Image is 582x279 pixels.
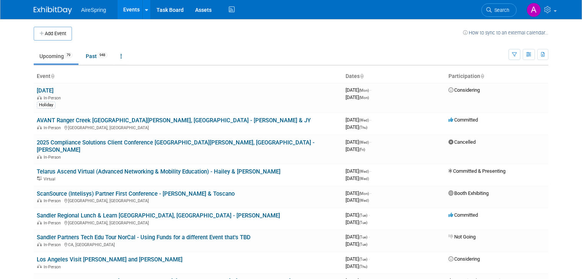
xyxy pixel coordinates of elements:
[370,168,371,174] span: -
[346,219,367,225] span: [DATE]
[37,221,42,224] img: In-Person Event
[37,198,42,202] img: In-Person Event
[359,198,369,203] span: (Wed)
[37,190,235,197] a: ScanSource (Intelisys) Partner First Conference - [PERSON_NAME] & Toscano
[359,264,367,269] span: (Thu)
[80,49,113,63] a: Past948
[44,221,63,225] span: In-Person
[359,140,369,144] span: (Wed)
[359,191,369,196] span: (Mon)
[448,117,478,123] span: Committed
[448,212,478,218] span: Committed
[346,256,370,262] span: [DATE]
[346,212,370,218] span: [DATE]
[342,70,445,83] th: Dates
[368,212,370,218] span: -
[346,241,367,247] span: [DATE]
[44,155,63,160] span: In-Person
[346,175,369,181] span: [DATE]
[448,168,505,174] span: Committed & Presenting
[37,177,42,180] img: Virtual Event
[448,87,480,93] span: Considering
[37,117,311,124] a: AVANT Ranger Creek [GEOGRAPHIC_DATA][PERSON_NAME], [GEOGRAPHIC_DATA] - [PERSON_NAME] & JY
[346,117,371,123] span: [DATE]
[463,30,548,36] a: How to sync to an external calendar...
[359,125,367,130] span: (Thu)
[370,139,371,145] span: -
[346,139,371,145] span: [DATE]
[44,198,63,203] span: In-Person
[359,118,369,122] span: (Wed)
[346,234,370,240] span: [DATE]
[368,234,370,240] span: -
[37,125,42,129] img: In-Person Event
[370,117,371,123] span: -
[37,102,55,109] div: Holiday
[44,177,57,182] span: Virtual
[359,213,367,217] span: (Tue)
[448,234,476,240] span: Not Going
[37,124,339,130] div: [GEOGRAPHIC_DATA], [GEOGRAPHIC_DATA]
[34,70,342,83] th: Event
[370,190,371,196] span: -
[346,190,371,196] span: [DATE]
[44,264,63,269] span: In-Person
[481,3,517,17] a: Search
[37,155,42,159] img: In-Person Event
[445,70,548,83] th: Participation
[37,234,251,241] a: Sandler Partners Tech Edu Tour NorCal - Using Funds for a different Event that's TBD
[359,242,367,247] span: (Tue)
[44,125,63,130] span: In-Person
[97,52,108,58] span: 948
[37,264,42,268] img: In-Person Event
[359,235,367,239] span: (Tue)
[359,169,369,174] span: (Wed)
[34,49,78,63] a: Upcoming79
[34,6,72,14] img: ExhibitDay
[359,257,367,261] span: (Tue)
[37,219,339,225] div: [GEOGRAPHIC_DATA], [GEOGRAPHIC_DATA]
[360,73,364,79] a: Sort by Start Date
[448,139,476,145] span: Cancelled
[37,242,42,246] img: In-Person Event
[37,197,339,203] div: [GEOGRAPHIC_DATA], [GEOGRAPHIC_DATA]
[37,241,339,247] div: CA, [GEOGRAPHIC_DATA]
[448,190,489,196] span: Booth Exhibiting
[527,3,541,17] img: Angie Handal
[492,7,509,13] span: Search
[480,73,484,79] a: Sort by Participation Type
[81,7,106,13] span: AireSpring
[64,52,73,58] span: 79
[346,197,369,203] span: [DATE]
[44,242,63,247] span: In-Person
[44,96,63,101] span: In-Person
[370,87,371,93] span: -
[346,168,371,174] span: [DATE]
[37,139,315,153] a: 2025 Compliance Solutions Client Conference [GEOGRAPHIC_DATA][PERSON_NAME], [GEOGRAPHIC_DATA] - [...
[34,27,72,41] button: Add Event
[37,256,183,263] a: Los Angeles Visit [PERSON_NAME] and [PERSON_NAME]
[359,96,369,100] span: (Mon)
[346,263,367,269] span: [DATE]
[346,146,365,152] span: [DATE]
[359,221,367,225] span: (Tue)
[448,256,480,262] span: Considering
[368,256,370,262] span: -
[346,94,369,100] span: [DATE]
[346,87,371,93] span: [DATE]
[37,212,280,219] a: Sandler Regional Lunch & Learn [GEOGRAPHIC_DATA], [GEOGRAPHIC_DATA] - [PERSON_NAME]
[346,124,367,130] span: [DATE]
[37,96,42,99] img: In-Person Event
[51,73,54,79] a: Sort by Event Name
[37,87,54,94] a: [DATE]
[359,88,369,92] span: (Mon)
[359,177,369,181] span: (Wed)
[359,148,365,152] span: (Fri)
[37,168,280,175] a: Telarus Ascend Virtual (Advanced Networking & Mobility Education) - Hailey & [PERSON_NAME]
